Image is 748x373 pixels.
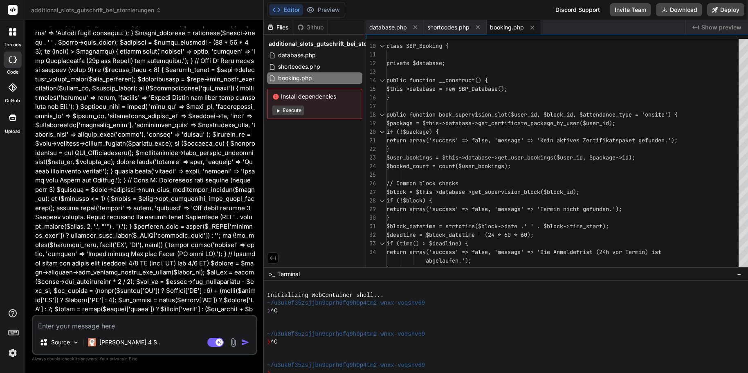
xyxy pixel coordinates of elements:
[707,3,744,16] button: Deploy
[386,265,390,273] span: }
[241,338,249,346] img: icon
[386,222,524,230] span: $block_datetime = strtotime($block->date .
[72,339,79,346] img: Pick Models
[610,3,651,16] button: Invite Team
[377,128,387,136] div: Click to collapse the range.
[511,205,622,213] span: age' => 'Termin nicht gefunden.');
[366,179,376,188] div: 26
[366,231,376,239] div: 32
[524,231,534,238] span: 0);
[32,355,257,363] p: Always double-check its answers. Your in Bind
[386,137,511,144] span: return array('success' => false, 'mess
[229,338,238,347] img: attachment
[386,248,511,256] span: return array('success' => false, 'mess
[386,59,445,67] span: private $database;
[656,3,702,16] button: Download
[386,111,537,118] span: public function book_supervision_slot($user_id
[377,110,387,119] div: Click to collapse the range.
[550,3,605,16] div: Discord Support
[386,119,524,127] span: $package = $this->database->get_certificat
[674,137,678,144] span: ;
[303,4,343,16] button: Preview
[386,205,511,213] span: return array('success' => false, 'mess
[88,338,96,346] img: Claude 4 Sonnet
[272,106,304,115] button: Execute
[366,76,376,85] div: 14
[366,205,376,213] div: 29
[386,180,458,187] span: // Common block checks
[386,162,511,170] span: $booked_count = count($user_bookings);
[366,145,376,153] div: 22
[524,188,580,195] span: block($block_id);
[366,67,376,76] div: 13
[267,338,270,346] span: ❯
[5,128,20,135] label: Upload
[386,188,524,195] span: $block = $this->database->get_supervision_
[735,267,743,281] button: −
[366,213,376,222] div: 30
[277,270,300,278] span: Terminal
[524,119,615,127] span: e_package_by_user($user_id);
[377,42,387,50] div: Click to collapse the range.
[511,137,674,144] span: age' => 'Kein aktives Zertifikatspaket gefunden.')
[524,154,635,161] span: _bookings($user_id, $package->id);
[277,62,321,72] span: shortcodes.php
[377,239,387,248] div: Click to collapse the range.
[6,346,20,360] img: settings
[269,40,399,48] span: additional_slots_gutschrift_bei_stornierungen
[7,69,18,76] label: code
[271,338,278,346] span: ^C
[386,197,432,204] span: if (!$block) {
[294,23,328,31] div: Github
[386,76,488,84] span: public function __construct() {
[386,214,390,221] span: }
[277,73,313,83] span: booking.php
[366,85,376,93] div: 15
[31,6,162,14] span: additional_slots_gutschrift_bei_stornierungen
[366,119,376,128] div: 19
[51,338,70,346] p: Source
[366,42,376,50] div: 10
[267,292,384,299] span: Initializing WebContainer shell...
[386,94,390,101] span: }
[386,240,468,247] span: if (time() > $deadline) {
[366,110,376,119] div: 18
[5,97,20,104] label: GitHub
[272,92,357,101] span: Install dependencies
[267,362,425,369] span: ~/u3uk0f35zsjjbn9cprh6fq9h0p4tm2-wnxx-voqshv69
[366,162,376,171] div: 24
[277,50,317,60] span: database.php
[511,248,661,256] span: age' => 'Die Anmeldefrist (24h vor Termin) ist
[386,154,524,161] span: $user_bookings = $this->database->get_user
[4,41,21,48] label: threads
[366,239,376,248] div: 33
[490,23,524,31] span: booking.php
[110,356,124,361] span: privacy
[427,23,469,31] span: shortcodes.php
[366,188,376,196] div: 27
[366,136,376,145] div: 21
[366,265,376,274] div: 35
[737,270,741,278] span: −
[366,50,376,59] div: 11
[264,23,294,31] div: Files
[366,153,376,162] div: 23
[366,59,376,67] div: 12
[377,76,387,85] div: Click to collapse the range.
[267,307,270,315] span: ❯
[366,196,376,205] div: 28
[269,4,303,16] button: Editor
[366,171,376,179] div: 25
[366,222,376,231] div: 31
[426,257,472,264] span: abgelaufen.');
[524,222,609,230] span: ' ' . $block->time_start);
[369,23,407,31] span: database.php
[386,231,524,238] span: $deadline = $block_datetime - (24 * 60 * 6
[537,111,678,118] span: , $block_id, $attendance_type = 'onsite') {
[271,307,278,315] span: ^C
[366,102,376,110] div: 17
[267,330,425,338] span: ~/u3uk0f35zsjjbn9cprh6fq9h0p4tm2-wnxx-voqshv69
[267,299,425,307] span: ~/u3uk0f35zsjjbn9cprh6fq9h0p4tm2-wnxx-voqshv69
[386,145,390,153] span: }
[366,128,376,136] div: 20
